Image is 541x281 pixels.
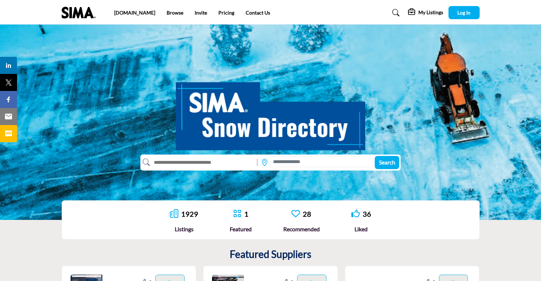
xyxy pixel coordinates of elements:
div: Featured [230,225,252,233]
a: Pricing [218,10,234,16]
h5: My Listings [418,9,443,16]
button: Search [375,156,399,169]
a: 1929 [181,210,198,218]
img: SIMA Snow Directory [176,74,365,150]
div: Listings [170,225,198,233]
a: Browse [167,10,183,16]
span: Log In [457,10,470,16]
button: Log In [448,6,480,19]
a: Invite [195,10,207,16]
img: Rectangle%203585.svg [255,157,259,168]
div: Liked [351,225,371,233]
a: Go to Recommended [291,209,300,219]
span: Search [379,159,395,166]
div: Recommended [283,225,320,233]
a: 36 [363,210,371,218]
a: 28 [303,210,311,218]
a: Go to Featured [233,209,241,219]
a: Search [385,7,404,18]
div: My Listings [408,9,443,17]
a: [DOMAIN_NAME] [114,10,155,16]
a: 1 [244,210,249,218]
a: Contact Us [246,10,270,16]
h2: Featured Suppliers [230,248,311,260]
img: Site Logo [62,7,99,18]
i: Go to Liked [351,209,360,218]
